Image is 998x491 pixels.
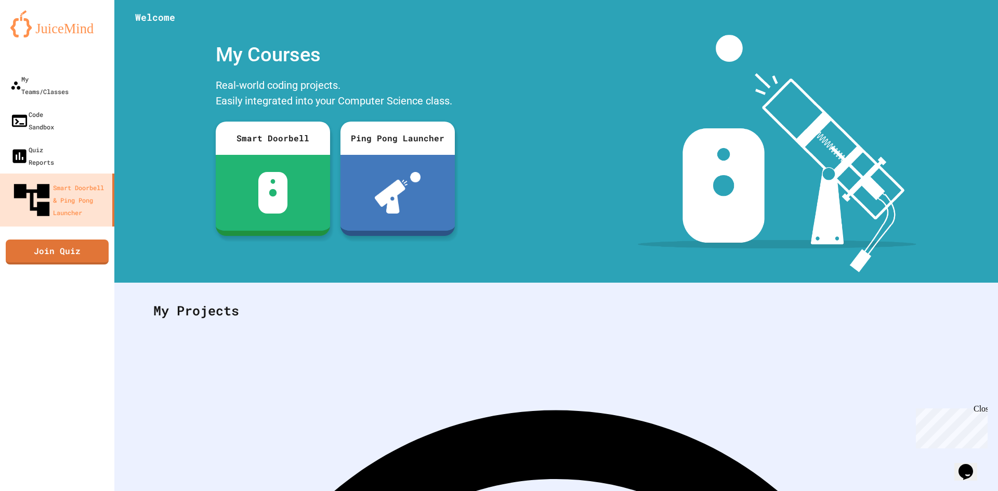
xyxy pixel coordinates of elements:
[954,449,988,481] iframe: chat widget
[10,108,54,133] div: Code Sandbox
[216,122,330,155] div: Smart Doorbell
[10,10,104,37] img: logo-orange.svg
[340,122,455,155] div: Ping Pong Launcher
[6,240,109,264] a: Join Quiz
[211,75,460,114] div: Real-world coding projects. Easily integrated into your Computer Science class.
[10,73,69,98] div: My Teams/Classes
[143,290,969,331] div: My Projects
[10,143,54,168] div: Quiz Reports
[375,172,421,214] img: ppl-with-ball.png
[4,4,72,66] div: Chat with us now!Close
[258,172,288,214] img: sdb-white.svg
[638,35,916,272] img: banner-image-my-projects.png
[10,179,108,221] div: Smart Doorbell & Ping Pong Launcher
[912,404,988,448] iframe: chat widget
[211,35,460,75] div: My Courses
